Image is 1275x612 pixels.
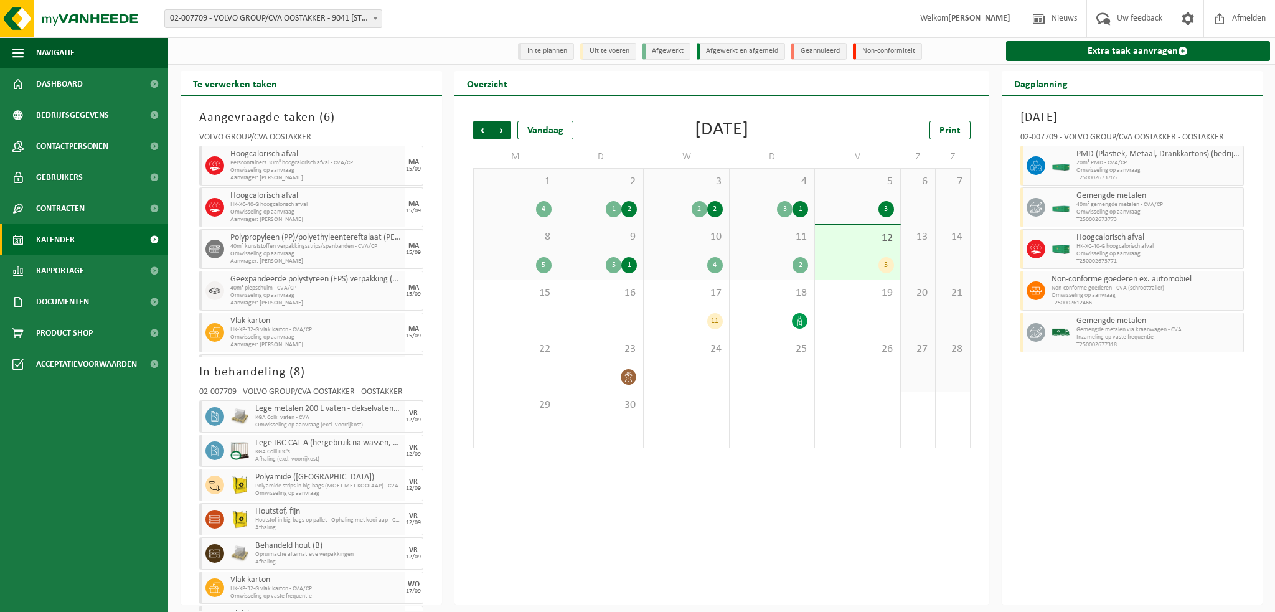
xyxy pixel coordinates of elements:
[406,208,421,214] div: 15/09
[1076,316,1241,326] span: Gemengde metalen
[517,121,573,139] div: Vandaag
[1052,245,1070,254] img: HK-XC-40-GN-00
[255,438,402,448] span: Lege IBC-CAT A (hergebruik na wassen, 1e keuze, als nieuw)
[821,286,893,300] span: 19
[1076,334,1241,341] span: Inzameling op vaste frequentie
[480,230,552,244] span: 8
[230,216,402,224] span: Aanvrager: [PERSON_NAME]
[406,588,421,595] div: 17/09
[1076,258,1241,265] span: T250002673771
[199,388,423,400] div: 02-007709 - VOLVO GROUP/CVA OOSTAKKER - OOSTAKKER
[406,250,421,256] div: 15/09
[165,10,382,27] span: 02-007709 - VOLVO GROUP/CVA OOSTAKKER - 9041 OOSTAKKER, SMALLEHEERWEG 31
[230,167,402,174] span: Omwisseling op aanvraag
[294,366,301,379] span: 8
[230,585,402,593] span: HK-XP-32-G vlak karton - CVA/CP
[1076,167,1241,174] span: Omwisseling op aanvraag
[230,334,402,341] span: Omwisseling op aanvraag
[1076,341,1241,349] span: T250002677318
[409,512,418,520] div: VR
[230,243,402,250] span: 40m³ kunststoffen verpakkingsstrips/spanbanden - CVA/CP
[230,510,249,529] img: LP-BB-01000-PPR-11
[199,108,423,127] h3: Aangevraagde taken ( )
[36,224,75,255] span: Kalender
[408,284,419,291] div: MA
[878,201,894,217] div: 3
[650,175,722,189] span: 3
[36,318,93,349] span: Product Shop
[1076,243,1241,250] span: HK-XC-40-G hoogcalorisch afval
[230,201,402,209] span: HK-XC-40-G hoogcalorisch afval
[907,175,929,189] span: 6
[230,149,402,159] span: Hoogcalorisch afval
[821,232,893,245] span: 12
[942,175,964,189] span: 7
[536,257,552,273] div: 5
[230,250,402,258] span: Omwisseling op aanvraag
[409,478,418,486] div: VR
[230,292,402,299] span: Omwisseling op aanvraag
[473,121,492,139] span: Vorige
[650,286,722,300] span: 17
[1076,149,1241,159] span: PMD (Plastiek, Metaal, Drankkartons) (bedrijven)
[230,407,249,426] img: LP-PA-00000-WDN-11
[565,398,637,412] span: 30
[406,486,421,492] div: 12/09
[942,286,964,300] span: 21
[480,398,552,412] span: 29
[1052,299,1241,307] span: T250002612466
[1076,250,1241,258] span: Omwisseling op aanvraag
[230,233,402,243] span: Polypropyleen (PP)/polyethyleentereftalaat (PET) spanbanden
[1052,292,1241,299] span: Omwisseling op aanvraag
[36,100,109,131] span: Bedrijfsgegevens
[181,71,289,95] h2: Te verwerken taken
[939,126,961,136] span: Print
[853,43,922,60] li: Non-conformiteit
[255,483,402,490] span: Polyamide strips in big-bags (MOET MET KOOIAAP) - CVA
[1002,71,1080,95] h2: Dagplanning
[408,326,419,333] div: MA
[1020,108,1244,127] h3: [DATE]
[230,174,402,182] span: Aanvrager: [PERSON_NAME]
[164,9,382,28] span: 02-007709 - VOLVO GROUP/CVA OOSTAKKER - 9041 OOSTAKKER, SMALLEHEERWEG 31
[565,175,637,189] span: 2
[692,201,707,217] div: 2
[1006,41,1271,61] a: Extra taak aanvragen
[621,257,637,273] div: 1
[409,547,418,554] div: VR
[1076,159,1241,167] span: 20m³ PMD - CVA/CP
[36,349,137,380] span: Acceptatievoorwaarden
[230,159,402,167] span: Perscontainers 30m³ hoogcalorisch afval - CVA/CP
[707,257,723,273] div: 4
[255,473,402,483] span: Polyamide ([GEOGRAPHIC_DATA])
[406,291,421,298] div: 15/09
[565,286,637,300] span: 16
[642,43,690,60] li: Afgewerkt
[408,242,419,250] div: MA
[409,410,418,417] div: VR
[255,524,402,532] span: Afhaling
[558,146,644,168] td: D
[255,551,402,558] span: Opruimactie alternatieve verpakkingen
[36,255,84,286] span: Rapportage
[255,507,402,517] span: Houtstof, fijn
[230,316,402,326] span: Vlak karton
[230,341,402,349] span: Aanvrager: [PERSON_NAME]
[255,414,402,421] span: KGA Colli: vaten - CVA
[736,175,808,189] span: 4
[878,257,894,273] div: 5
[707,313,723,329] div: 11
[406,520,421,526] div: 12/09
[650,230,722,244] span: 10
[901,146,936,168] td: Z
[406,333,421,339] div: 15/09
[1076,326,1241,334] span: Gemengde metalen via kraanwagen - CVA
[406,417,421,423] div: 12/09
[1052,203,1070,212] img: HK-XC-20-GN-00
[230,191,402,201] span: Hoogcalorisch afval
[409,444,418,451] div: VR
[255,517,402,524] span: Houtstof in big-bags op pallet - Ophaling met kooi-aap - CVA
[1052,161,1070,171] img: HK-XC-20-GN-00
[230,285,402,292] span: 40m³ piepschuim - CVA/CP
[565,230,637,244] span: 9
